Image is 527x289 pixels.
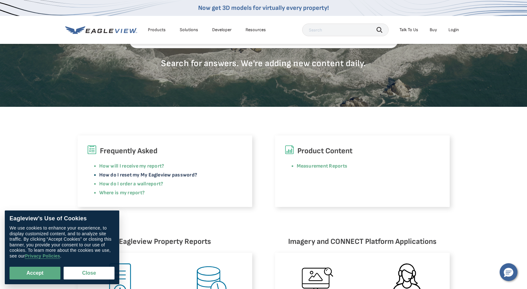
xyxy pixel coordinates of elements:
[246,27,266,33] div: Resources
[10,225,114,259] div: We use cookies to enhance your experience, to display customized content, and to analyze site tra...
[430,27,437,33] a: Buy
[99,181,146,187] a: How do I order a wall
[302,24,389,36] input: Search
[212,27,232,33] a: Developer
[198,4,329,12] a: Now get 3D models for virtually every property!
[64,267,114,279] button: Close
[148,27,166,33] div: Products
[500,263,517,281] button: Hello, have a question? Let’s chat.
[10,267,60,279] button: Accept
[297,163,348,169] a: Measurement Reports
[448,27,459,33] div: Login
[25,253,60,259] a: Privacy Policies
[180,27,198,33] div: Solutions
[10,215,114,222] div: Eagleview’s Use of Cookies
[275,236,450,248] h6: Imagery and CONNECT Platform Applications
[129,58,398,69] p: Search for answers. We're adding new content daily.
[161,181,163,187] a: ?
[78,236,252,248] h6: Eagleview Property Reports
[99,190,145,196] a: Where is my report?
[285,145,440,157] h6: Product Content
[399,27,418,33] div: Talk To Us
[99,163,164,169] a: How will I receive my report?
[87,145,243,157] h6: Frequently Asked
[146,181,161,187] a: report
[99,172,198,178] a: How do I reset my My Eagleview password?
